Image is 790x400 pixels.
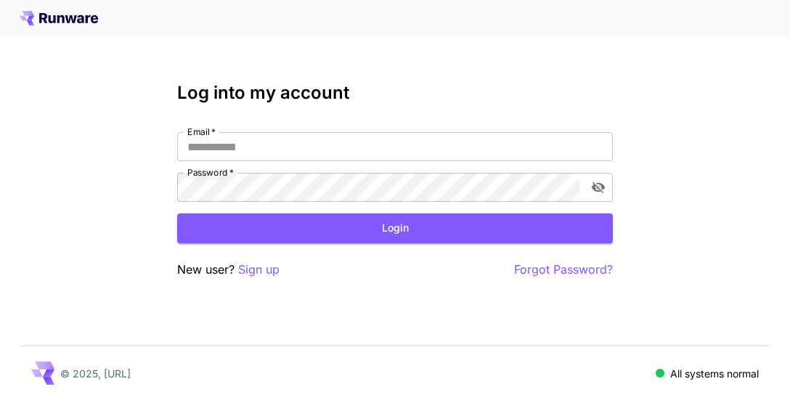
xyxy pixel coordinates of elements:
[585,174,611,200] button: toggle password visibility
[177,213,613,243] button: Login
[238,261,280,279] button: Sign up
[514,261,613,279] button: Forgot Password?
[60,366,131,381] p: © 2025, [URL]
[177,261,280,279] p: New user?
[187,166,234,179] label: Password
[187,126,216,138] label: Email
[177,83,613,103] h3: Log into my account
[670,366,759,381] p: All systems normal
